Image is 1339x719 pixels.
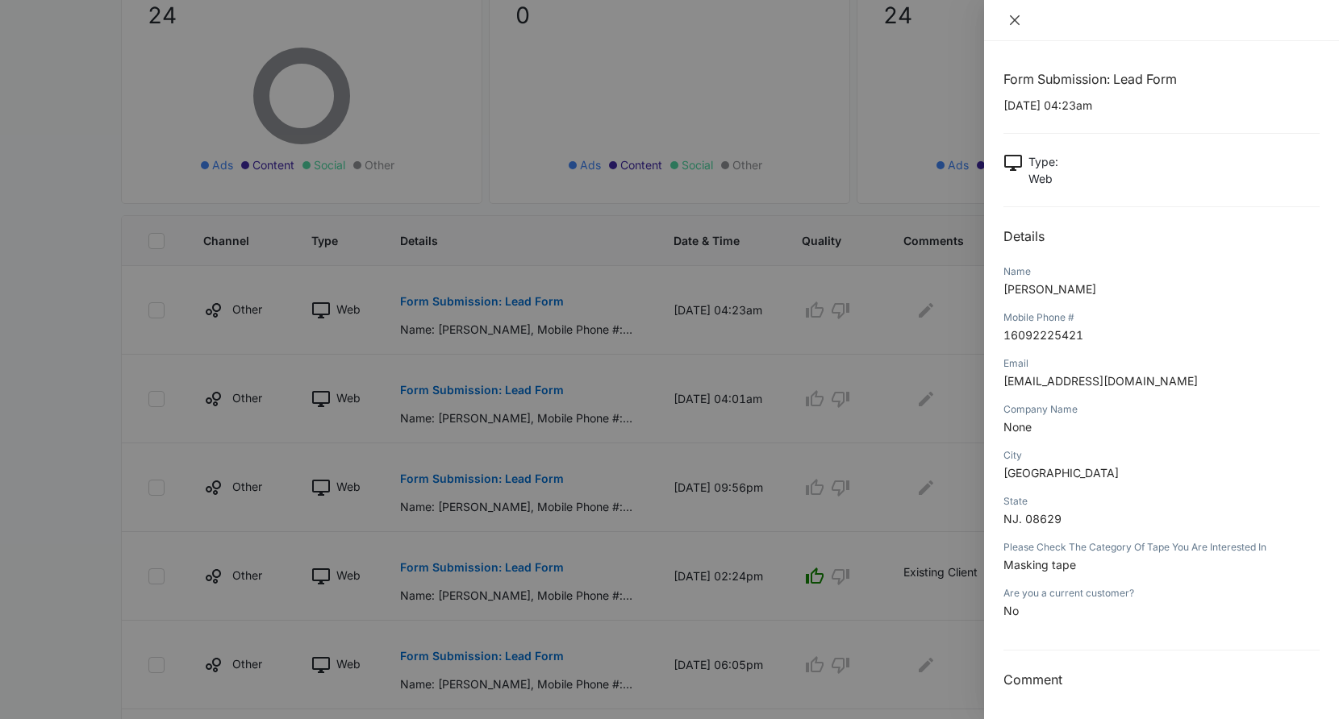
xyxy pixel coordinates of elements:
div: State [1003,494,1320,509]
div: City [1003,448,1320,463]
h2: Details [1003,227,1320,246]
div: Please Check The Category Of Tape You Are Interested In [1003,540,1320,555]
h3: Comment [1003,670,1320,689]
span: No [1003,604,1019,617]
span: NJ. 08629 [1003,512,1062,526]
span: close [1008,14,1021,27]
h1: Form Submission: Lead Form [1003,69,1320,89]
span: Masking tape [1003,558,1076,571]
p: Web [1028,170,1058,187]
div: Are you a current customer? [1003,586,1320,601]
span: [PERSON_NAME] [1003,282,1096,296]
div: Mobile Phone # [1003,310,1320,325]
span: 16092225421 [1003,328,1083,342]
span: [GEOGRAPHIC_DATA] [1003,466,1119,480]
div: Email [1003,356,1320,371]
span: None [1003,420,1032,434]
span: [EMAIL_ADDRESS][DOMAIN_NAME] [1003,374,1198,388]
p: Type : [1028,153,1058,170]
div: Name [1003,264,1320,279]
p: [DATE] 04:23am [1003,97,1320,114]
button: Close [1003,13,1026,27]
div: Company Name [1003,402,1320,417]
